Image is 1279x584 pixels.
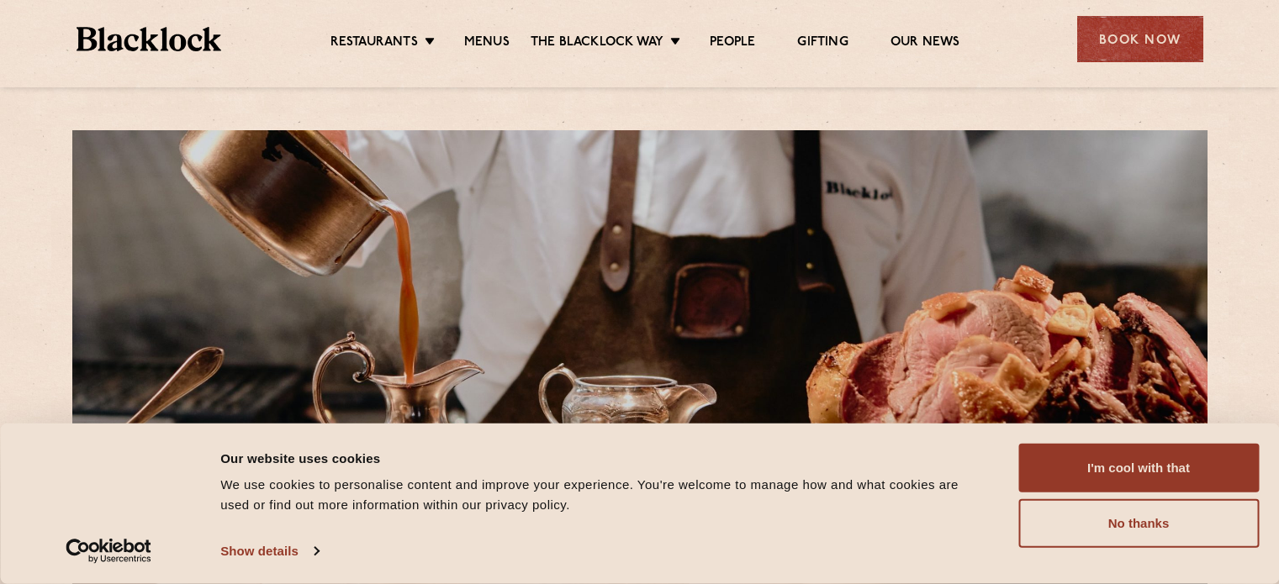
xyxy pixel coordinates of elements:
[531,34,663,53] a: The Blacklock Way
[1018,444,1259,492] button: I'm cool with that
[220,539,318,564] a: Show details
[220,475,980,515] div: We use cookies to personalise content and improve your experience. You're welcome to manage how a...
[891,34,960,53] a: Our News
[1077,16,1203,62] div: Book Now
[35,539,182,564] a: Usercentrics Cookiebot - opens in a new window
[797,34,848,53] a: Gifting
[464,34,510,53] a: Menus
[220,448,980,468] div: Our website uses cookies
[330,34,418,53] a: Restaurants
[710,34,755,53] a: People
[1018,499,1259,548] button: No thanks
[77,27,222,51] img: BL_Textured_Logo-footer-cropped.svg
